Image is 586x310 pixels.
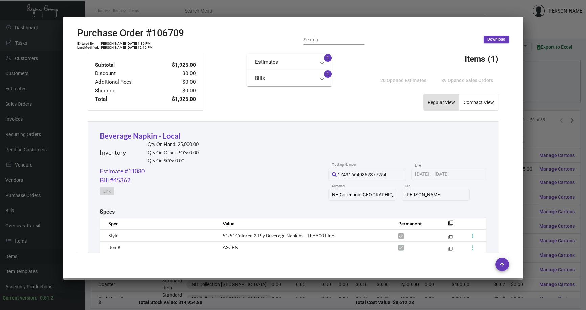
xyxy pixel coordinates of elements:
[99,42,153,46] td: [PERSON_NAME] [DATE] 1:36 PM
[436,74,498,86] button: 89 Opened Sales Orders
[95,78,156,86] td: Additional Fees
[435,172,467,177] input: End date
[95,95,156,104] td: Total
[247,70,332,86] mat-expansion-panel-header: Bills
[448,248,453,252] mat-icon: filter_none
[108,244,120,250] span: Item#
[424,94,459,110] button: Regular View
[156,95,196,104] td: $1,925.00
[484,36,509,43] button: Download
[148,158,199,164] h2: Qty On SO’s: 0.00
[99,46,153,50] td: [PERSON_NAME] [DATE] 12:19 PM
[255,74,315,82] mat-panel-title: Bills
[441,77,493,83] span: 89 Opened Sales Orders
[448,222,453,228] mat-icon: filter_none
[103,189,111,194] span: Link
[3,294,37,302] div: Current version:
[375,74,432,86] button: 20 Opened Estimates
[338,172,386,177] span: 1Z4316640362377254
[156,61,196,69] td: $1,925.00
[100,131,181,140] a: Beverage Napkin - Local
[77,27,184,39] h2: Purchase Order #106709
[156,69,196,78] td: $0.00
[100,167,145,176] a: Estimate #11080
[380,77,426,83] span: 20 Opened Estimates
[108,232,118,238] span: Style
[430,172,433,177] span: –
[391,218,438,229] th: Permanent
[100,176,130,185] a: Bill #45362
[100,208,115,215] h2: Specs
[487,37,505,42] span: Download
[156,87,196,95] td: $0.00
[100,149,126,156] h2: Inventory
[95,87,156,95] td: Shipping
[148,150,199,156] h2: Qty On Other PO’s: 0.00
[77,42,99,46] td: Entered By:
[100,218,216,229] th: Spec
[40,294,53,302] div: 0.51.2
[156,78,196,86] td: $0.00
[223,244,239,250] span: ASCBN
[247,54,332,70] mat-expansion-panel-header: Estimates
[77,46,99,50] td: Last Modified:
[95,69,156,78] td: Discount
[465,54,498,64] h3: Items (1)
[216,218,391,229] th: Value
[223,232,334,238] span: 5"x5" Colored 2-Ply Beverage Napkins - The 500 Line
[255,58,315,66] mat-panel-title: Estimates
[415,172,429,177] input: Start date
[448,236,453,241] mat-icon: filter_none
[148,141,199,147] h2: Qty On Hand: 25,000.00
[459,94,498,110] button: Compact View
[100,187,114,195] button: Link
[95,61,156,69] td: Subtotal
